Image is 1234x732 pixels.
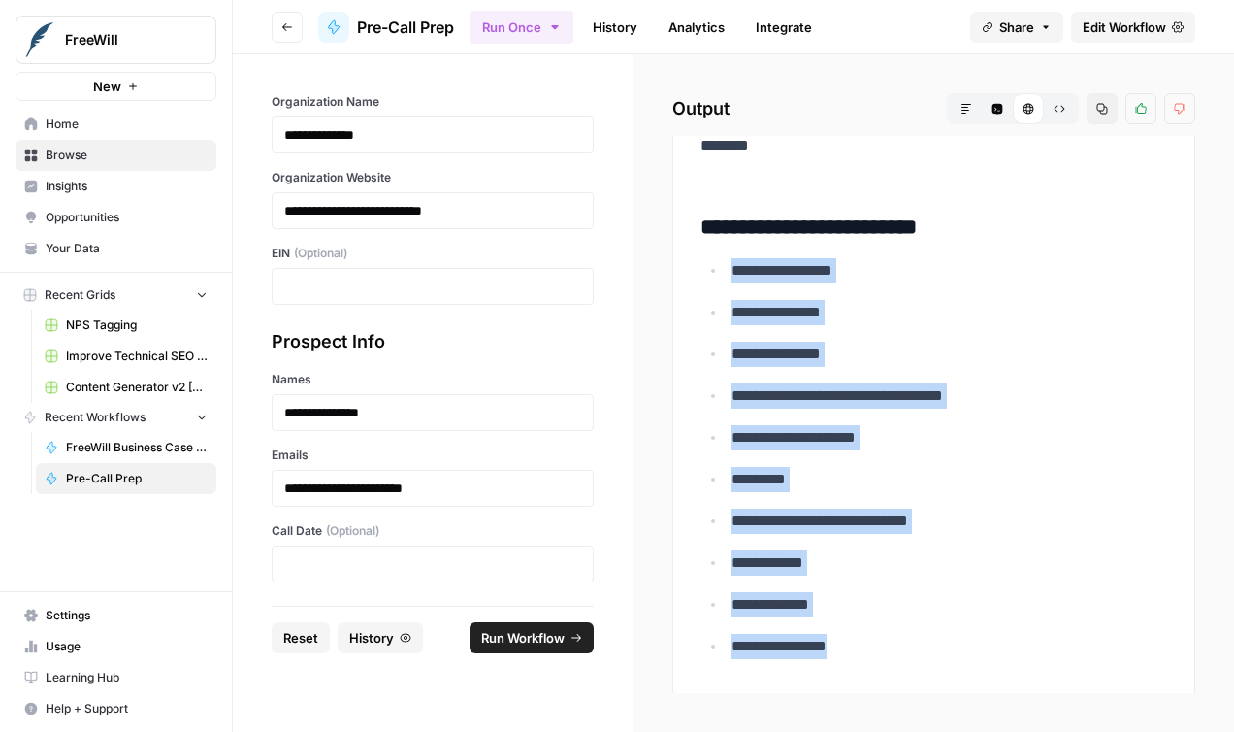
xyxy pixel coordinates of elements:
button: Reset [272,622,330,653]
a: Improve Technical SEO for Page [36,341,216,372]
button: Share [970,12,1063,43]
button: Run Workflow [470,622,594,653]
div: Prospect Info [272,328,594,355]
span: Run Workflow [481,628,565,648]
a: Content Generator v2 [DRAFT] Test [36,372,216,403]
button: Help + Support [16,693,216,724]
span: Reset [283,628,318,648]
button: Workspace: FreeWill [16,16,216,64]
a: Integrate [744,12,824,43]
span: Insights [46,178,208,195]
h2: Output [672,93,1195,124]
span: FreeWill [65,30,182,50]
a: Pre-Call Prep [318,12,454,43]
a: Usage [16,631,216,662]
span: Pre-Call Prep [66,470,208,487]
span: Usage [46,638,208,655]
span: (Optional) [326,522,379,540]
a: Learning Hub [16,662,216,693]
span: Opportunities [46,209,208,226]
span: Home [46,116,208,133]
a: Edit Workflow [1071,12,1195,43]
span: Settings [46,607,208,624]
button: New [16,72,216,101]
span: Share [999,17,1034,37]
label: Organization Website [272,169,594,186]
img: FreeWill Logo [22,22,57,57]
a: NPS Tagging [36,310,216,341]
a: Home [16,109,216,140]
span: Improve Technical SEO for Page [66,348,208,365]
a: Browse [16,140,216,171]
span: History [349,628,394,648]
button: History [338,622,423,653]
span: Recent Workflows [45,409,146,426]
button: Recent Grids [16,281,216,310]
span: Help + Support [46,700,208,717]
button: Recent Workflows [16,403,216,432]
label: EIN [272,245,594,262]
a: Settings [16,600,216,631]
span: NPS Tagging [66,316,208,334]
label: Organization Name [272,93,594,111]
a: Opportunities [16,202,216,233]
span: FreeWill Business Case Generator v2 [66,439,208,456]
span: Pre-Call Prep [357,16,454,39]
label: Names [272,371,594,388]
a: Your Data [16,233,216,264]
span: Browse [46,147,208,164]
span: Learning Hub [46,669,208,686]
span: New [93,77,121,96]
label: Emails [272,447,594,464]
span: (Optional) [294,245,347,262]
span: Your Data [46,240,208,257]
span: Edit Workflow [1083,17,1166,37]
button: Run Once [470,11,573,44]
a: Insights [16,171,216,202]
span: Content Generator v2 [DRAFT] Test [66,379,208,396]
a: Analytics [657,12,736,43]
span: Recent Grids [45,286,115,304]
a: Pre-Call Prep [36,463,216,494]
a: History [581,12,649,43]
a: FreeWill Business Case Generator v2 [36,432,216,463]
label: Call Date [272,522,594,540]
